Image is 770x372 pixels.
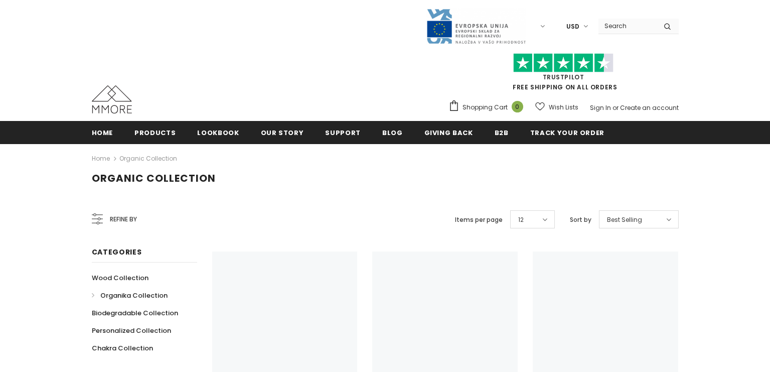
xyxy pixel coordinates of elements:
[92,121,113,144] a: Home
[424,121,473,144] a: Giving back
[261,128,304,138] span: Our Story
[92,153,110,165] a: Home
[620,103,679,112] a: Create an account
[448,58,679,91] span: FREE SHIPPING ON ALL ORDERS
[92,322,171,339] a: Personalized Collection
[382,128,403,138] span: Blog
[119,154,177,163] a: Organic Collection
[197,121,239,144] a: Lookbook
[325,121,361,144] a: support
[463,102,508,112] span: Shopping Cart
[92,171,216,185] span: Organic Collection
[92,247,142,257] span: Categories
[92,287,168,304] a: Organika Collection
[495,128,509,138] span: B2B
[100,291,168,300] span: Organika Collection
[92,269,148,287] a: Wood Collection
[543,73,584,81] a: Trustpilot
[134,128,176,138] span: Products
[455,215,503,225] label: Items per page
[92,339,153,357] a: Chakra Collection
[426,8,526,45] img: Javni Razpis
[426,22,526,30] a: Javni Razpis
[382,121,403,144] a: Blog
[448,100,528,115] a: Shopping Cart 0
[261,121,304,144] a: Our Story
[518,215,524,225] span: 12
[607,215,642,225] span: Best Selling
[612,103,619,112] span: or
[530,128,604,138] span: Track your order
[566,22,579,32] span: USD
[325,128,361,138] span: support
[92,128,113,138] span: Home
[512,101,523,112] span: 0
[110,214,137,225] span: Refine by
[549,102,578,112] span: Wish Lists
[424,128,473,138] span: Giving back
[134,121,176,144] a: Products
[92,308,178,318] span: Biodegradable Collection
[92,85,132,113] img: MMORE Cases
[590,103,611,112] a: Sign In
[92,304,178,322] a: Biodegradable Collection
[495,121,509,144] a: B2B
[535,98,578,116] a: Wish Lists
[197,128,239,138] span: Lookbook
[513,53,613,73] img: Trust Pilot Stars
[92,273,148,283] span: Wood Collection
[570,215,591,225] label: Sort by
[598,19,656,33] input: Search Site
[530,121,604,144] a: Track your order
[92,326,171,335] span: Personalized Collection
[92,343,153,353] span: Chakra Collection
